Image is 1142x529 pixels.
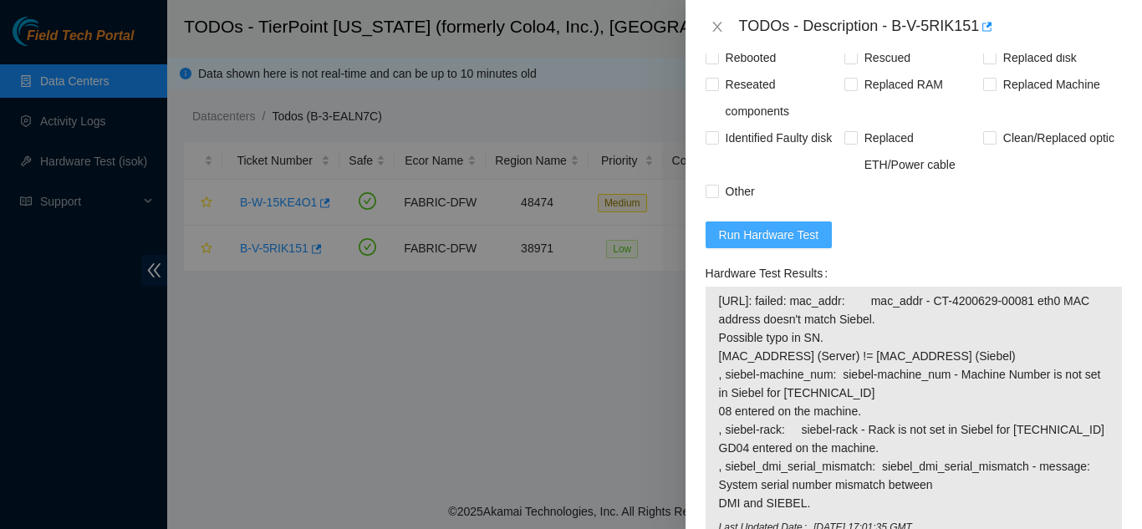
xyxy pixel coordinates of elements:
[719,178,762,205] span: Other
[719,125,839,151] span: Identified Faulty disk
[706,260,834,287] label: Hardware Test Results
[739,13,1122,40] div: TODOs - Description - B-V-5RIK151
[997,125,1121,151] span: Clean/Replaced optic
[858,71,950,98] span: Replaced RAM
[719,292,1109,512] span: [URL]: failed: mac_addr: mac_addr - CT-4200629-00081 eth0 MAC address doesn't match Siebel. Possi...
[719,44,783,71] span: Rebooted
[719,71,844,125] span: Reseated components
[719,226,819,244] span: Run Hardware Test
[706,221,833,248] button: Run Hardware Test
[706,19,729,35] button: Close
[997,71,1107,98] span: Replaced Machine
[858,44,917,71] span: Rescued
[711,20,724,33] span: close
[858,125,983,178] span: Replaced ETH/Power cable
[997,44,1083,71] span: Replaced disk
